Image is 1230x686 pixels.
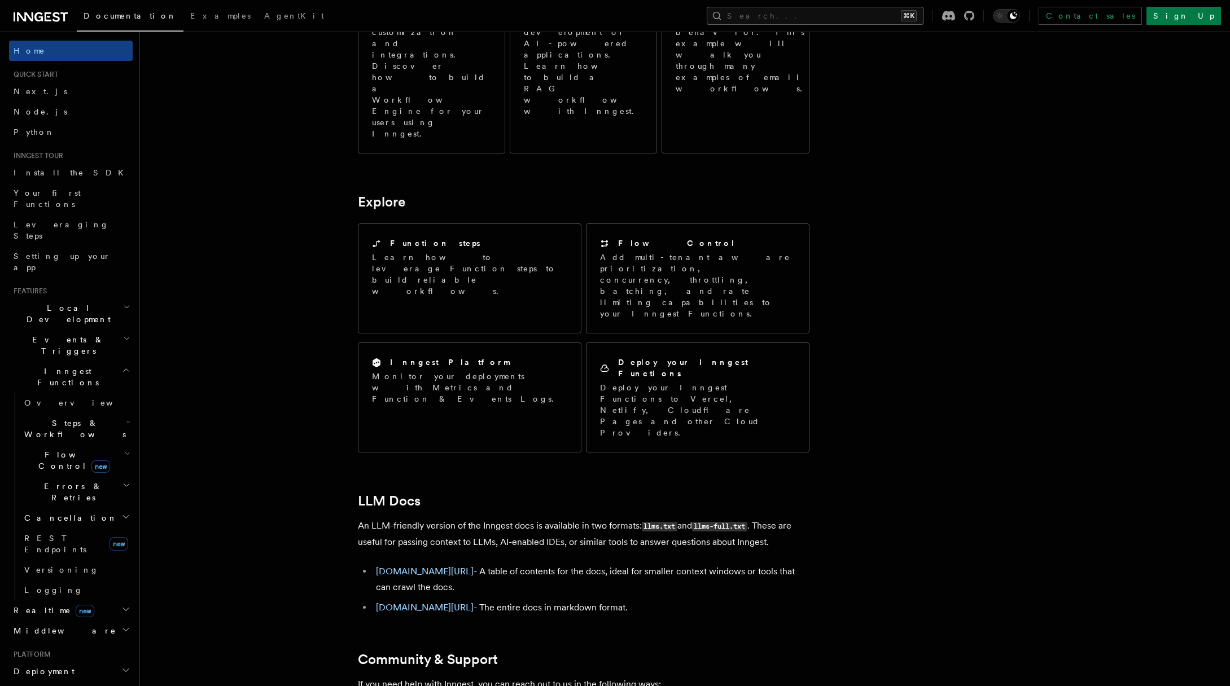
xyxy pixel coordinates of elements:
[20,508,133,528] button: Cancellation
[20,560,133,580] a: Versioning
[20,449,124,472] span: Flow Control
[9,162,133,183] a: Install the SDK
[618,238,736,249] h2: Flow Control
[9,650,51,659] span: Platform
[618,357,795,379] h2: Deploy your Inngest Functions
[14,107,67,116] span: Node.js
[9,287,47,296] span: Features
[20,413,133,445] button: Steps & Workflows
[358,518,809,550] p: An LLM-friendly version of the Inngest docs is available in two formats: and . These are useful f...
[9,246,133,278] a: Setting up your app
[358,342,581,452] a: Inngest PlatformMonitor your deployments with Metrics and Function & Events Logs.
[257,3,331,30] a: AgentKit
[390,238,480,249] h2: Function steps
[642,522,677,531] code: llms.txt
[600,252,795,319] p: Add multi-tenant aware prioritization, concurrency, throttling, batching, and rate limiting capab...
[9,605,94,616] span: Realtime
[84,11,177,20] span: Documentation
[707,7,923,25] button: Search...⌘K
[20,445,133,476] button: Flow Controlnew
[692,522,747,531] code: llms-full.txt
[9,151,63,160] span: Inngest tour
[20,528,133,560] a: REST Endpointsnew
[110,537,128,551] span: new
[14,220,109,240] span: Leveraging Steps
[9,625,116,636] span: Middleware
[586,342,809,452] a: Deploy your Inngest FunctionsDeploy your Inngest Functions to Vercel, Netlify, Cloudflare Pages a...
[373,564,809,595] li: - A table of contents for the docs, ideal for smaller context windows or tools that can crawl the...
[24,534,86,554] span: REST Endpoints
[358,652,498,667] a: Community & Support
[9,298,133,329] button: Local Development
[9,81,133,102] a: Next.js
[9,122,133,142] a: Python
[77,3,183,32] a: Documentation
[390,357,510,368] h2: Inngest Platform
[20,417,126,440] span: Steps & Workflows
[264,11,324,20] span: AgentKit
[376,602,474,613] a: [DOMAIN_NAME][URL]
[901,10,917,21] kbd: ⌘K
[76,605,94,617] span: new
[14,168,130,177] span: Install the SDK
[20,476,133,508] button: Errors & Retries
[14,127,55,137] span: Python
[373,600,809,615] li: - The entire docs in markdown format.
[9,183,133,214] a: Your first Functions
[9,666,75,677] span: Deployment
[358,223,581,333] a: Function stepsLearn how to leverage Function steps to build reliable workflows.
[9,661,133,681] button: Deployment
[14,87,67,96] span: Next.js
[9,621,133,641] button: Middleware
[9,334,123,357] span: Events & Triggers
[1039,7,1142,25] a: Contact sales
[358,194,405,210] a: Explore
[9,70,58,79] span: Quick start
[14,188,81,209] span: Your first Functions
[9,366,122,388] span: Inngest Functions
[372,252,567,297] p: Learn how to leverage Function steps to build reliable workflows.
[372,4,491,139] p: Users [DATE] are demanding customization and integrations. Discover how to build a Workflow Engin...
[24,398,141,407] span: Overview
[190,11,251,20] span: Examples
[24,565,99,574] span: Versioning
[376,566,474,577] a: [DOMAIN_NAME][URL]
[20,393,133,413] a: Overview
[358,493,421,509] a: LLM Docs
[524,4,645,117] p: Inngest offers tools to support the development of AI-powered applications. Learn how to build a ...
[9,214,133,246] a: Leveraging Steps
[24,586,83,595] span: Logging
[1146,7,1221,25] a: Sign Up
[993,9,1020,23] button: Toggle dark mode
[9,361,133,393] button: Inngest Functions
[20,481,122,503] span: Errors & Retries
[9,41,133,61] a: Home
[9,600,133,621] button: Realtimenew
[9,302,123,325] span: Local Development
[600,382,795,438] p: Deploy your Inngest Functions to Vercel, Netlify, Cloudflare Pages and other Cloud Providers.
[20,512,117,524] span: Cancellation
[9,393,133,600] div: Inngest Functions
[20,580,133,600] a: Logging
[372,371,567,404] p: Monitor your deployments with Metrics and Function & Events Logs.
[183,3,257,30] a: Examples
[14,252,111,272] span: Setting up your app
[91,460,110,473] span: new
[9,102,133,122] a: Node.js
[586,223,809,333] a: Flow ControlAdd multi-tenant aware prioritization, concurrency, throttling, batching, and rate li...
[9,329,133,361] button: Events & Triggers
[14,45,45,56] span: Home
